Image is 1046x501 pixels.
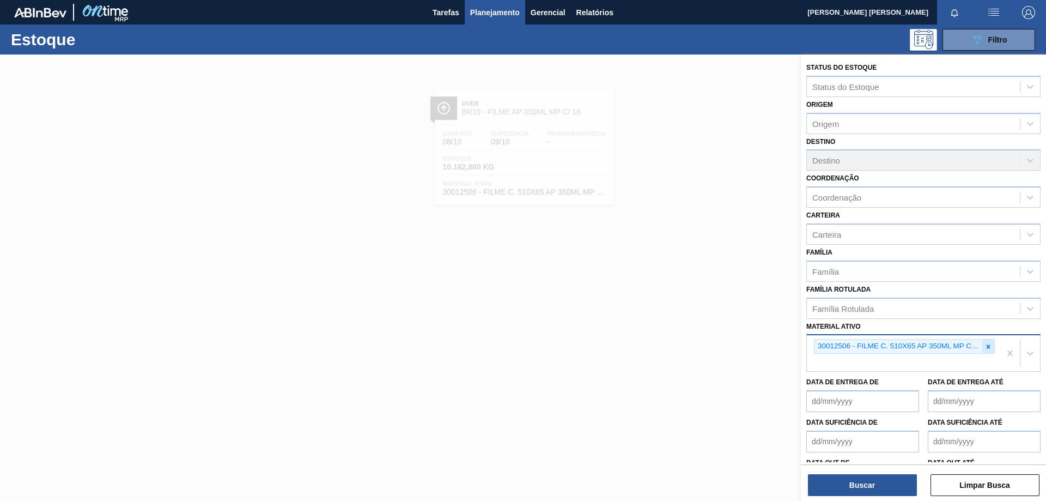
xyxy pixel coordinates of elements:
label: Data out até [928,459,975,467]
label: Material ativo [806,323,861,330]
span: Gerencial [531,6,565,19]
div: Pogramando: nenhum usuário selecionado [910,29,937,51]
label: Data suficiência até [928,419,1002,426]
input: dd/mm/yyyy [928,390,1041,412]
label: Coordenação [806,174,859,182]
div: Família [812,267,839,276]
h1: Estoque [11,33,174,46]
label: Data de Entrega de [806,378,879,386]
label: Carteira [806,212,840,219]
button: Notificações [937,5,972,20]
div: Carteira [812,230,841,239]
label: Data suficiência de [806,419,878,426]
label: Destino [806,138,835,146]
input: dd/mm/yyyy [928,431,1041,452]
span: Relatórios [576,6,613,19]
button: Filtro [942,29,1035,51]
span: Tarefas [433,6,459,19]
label: Data de Entrega até [928,378,1004,386]
label: Família Rotulada [806,286,871,293]
label: Origem [806,101,833,108]
label: Família [806,249,832,256]
img: Logout [1022,6,1035,19]
div: Família Rotulada [812,304,874,313]
img: TNhmsLtSVTkK8tSr43FrP2fwEKptu5GPRR3wAAAABJRU5ErkJggg== [14,8,66,17]
span: Filtro [988,35,1007,44]
div: 30012506 - FILME C. 510X65 AP 350ML MP C18 429 [814,340,982,353]
label: Status do Estoque [806,64,877,71]
div: Coordenação [812,193,861,202]
input: dd/mm/yyyy [806,390,919,412]
label: Data out de [806,459,850,467]
div: Status do Estoque [812,82,879,91]
span: Planejamento [470,6,520,19]
div: Origem [812,119,839,128]
img: userActions [987,6,1000,19]
input: dd/mm/yyyy [806,431,919,452]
